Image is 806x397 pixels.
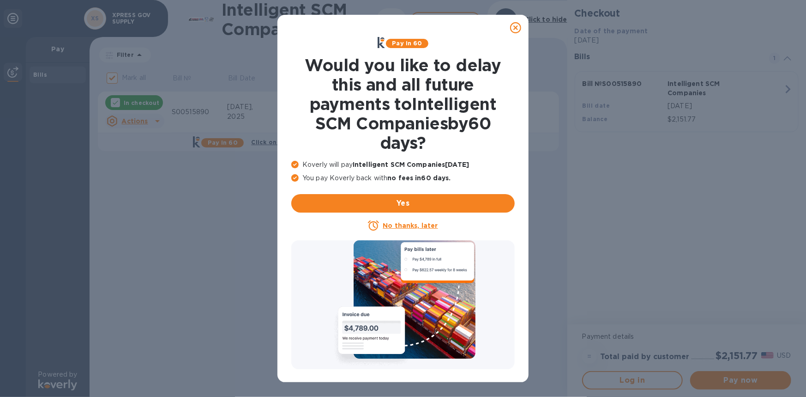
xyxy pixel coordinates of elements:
span: Yes [299,198,507,209]
u: No thanks, later [383,222,438,229]
button: Yes [291,194,515,213]
b: Pay in 60 [392,40,422,47]
b: no fees in 60 days . [387,174,451,182]
h1: Would you like to delay this and all future payments to Intelligent SCM Companies by 60 days ? [291,55,515,153]
b: Intelligent SCM Companies [DATE] [353,161,469,168]
p: You pay Koverly back with [291,173,515,183]
p: Koverly will pay [291,160,515,170]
